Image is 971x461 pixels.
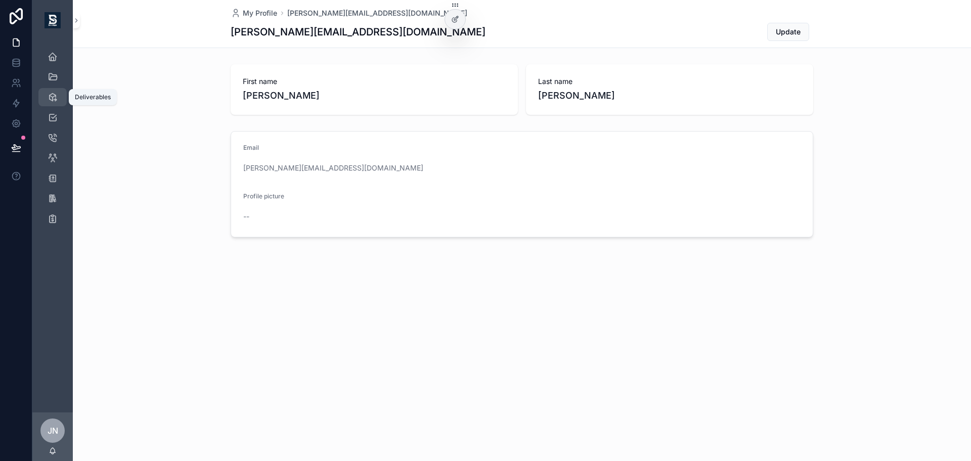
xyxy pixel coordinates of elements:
[243,163,423,173] a: [PERSON_NAME][EMAIL_ADDRESS][DOMAIN_NAME]
[243,8,277,18] span: My Profile
[538,76,801,87] span: Last name
[231,8,277,18] a: My Profile
[243,212,249,222] span: --
[538,89,801,103] span: [PERSON_NAME]
[776,27,801,37] span: Update
[243,76,506,87] span: First name
[287,8,467,18] a: [PERSON_NAME][EMAIL_ADDRESS][DOMAIN_NAME]
[243,192,284,200] span: Profile picture
[32,40,73,241] div: scrollable content
[45,12,61,28] img: App logo
[231,25,485,39] h1: [PERSON_NAME][EMAIL_ADDRESS][DOMAIN_NAME]
[243,144,259,151] span: Email
[767,23,809,41] button: Update
[48,425,58,437] span: JN
[75,93,111,101] div: Deliverables
[243,89,506,103] span: [PERSON_NAME]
